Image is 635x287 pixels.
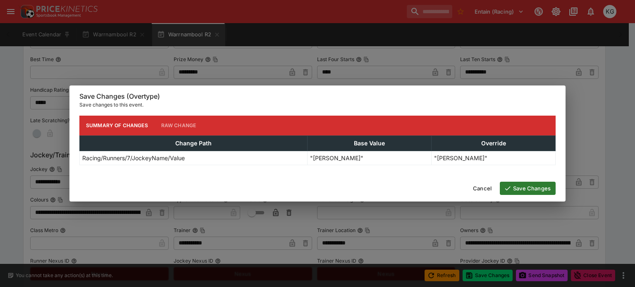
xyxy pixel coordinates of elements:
th: Base Value [308,135,432,151]
button: Save Changes [500,182,556,195]
p: Racing/Runners/7/JockeyName/Value [82,154,185,162]
button: Cancel [468,182,497,195]
h6: Save Changes (Overtype) [79,92,556,101]
th: Override [432,135,556,151]
th: Change Path [80,135,308,151]
button: Raw Change [155,116,203,135]
p: Save changes to this event. [79,101,556,109]
td: "[PERSON_NAME]" [432,151,556,165]
td: "[PERSON_NAME]" [308,151,432,165]
button: Summary of Changes [79,116,155,135]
